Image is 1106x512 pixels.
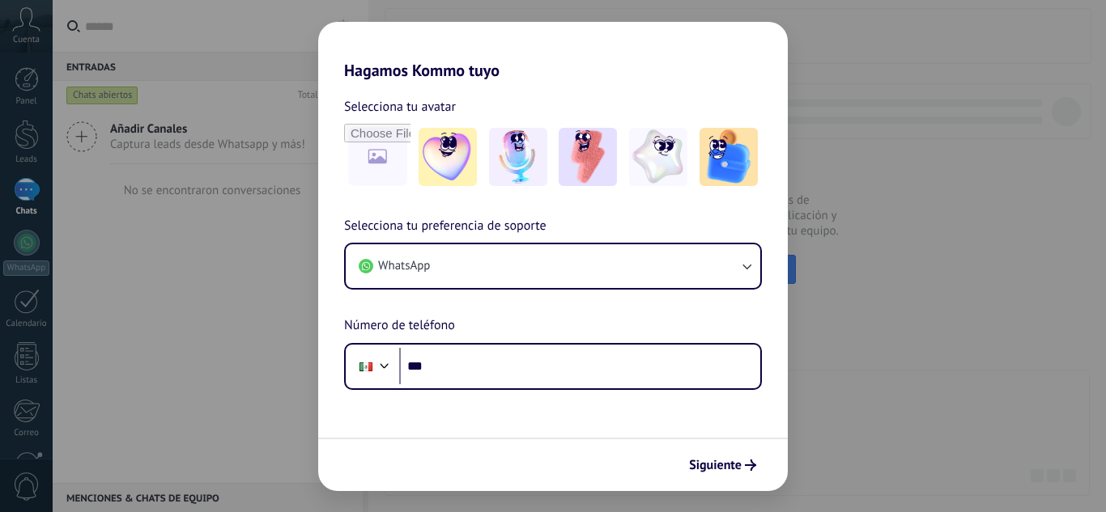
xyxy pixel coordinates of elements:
[559,128,617,186] img: -3.jpeg
[419,128,477,186] img: -1.jpeg
[346,244,760,288] button: WhatsApp
[682,451,764,479] button: Siguiente
[351,349,381,383] div: Mexico: + 52
[489,128,547,186] img: -2.jpeg
[689,459,742,471] span: Siguiente
[378,258,430,274] span: WhatsApp
[700,128,758,186] img: -5.jpeg
[344,96,456,117] span: Selecciona tu avatar
[629,128,687,186] img: -4.jpeg
[318,22,788,80] h2: Hagamos Kommo tuyo
[344,315,455,336] span: Número de teléfono
[344,216,547,237] span: Selecciona tu preferencia de soporte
